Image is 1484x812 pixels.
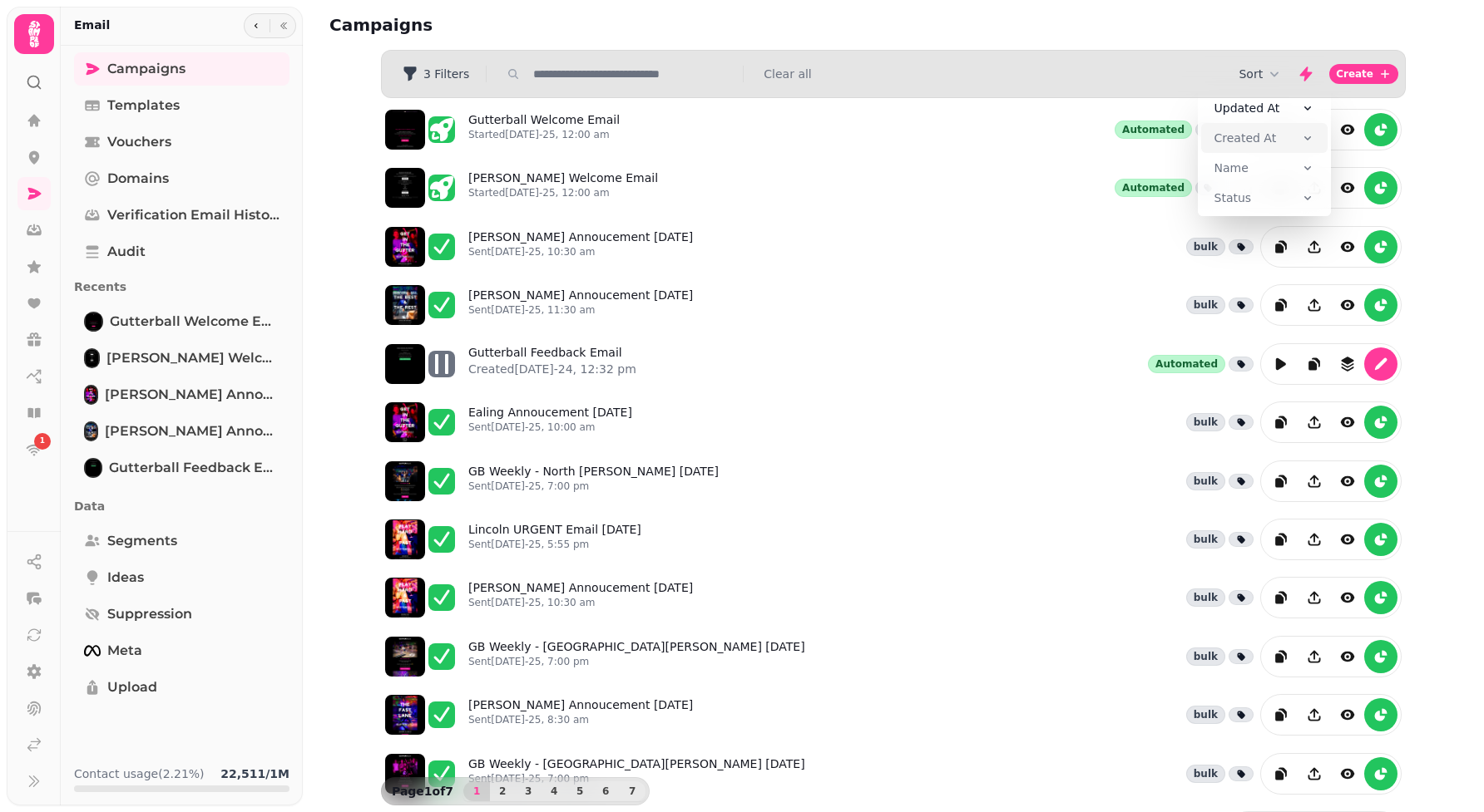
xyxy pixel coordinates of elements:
img: Lincoln Annoucement 7th August [86,423,96,440]
img: Lincoln Annoucement 8th August [86,386,96,403]
span: [PERSON_NAME] Annoucement [DATE] [105,421,279,441]
div: Sort [1198,90,1331,216]
b: 22,511 / 1M [220,767,289,780]
a: Audit [74,235,289,268]
a: Segments [74,524,289,558]
span: Gutterball Welcome Email [110,312,279,332]
img: Gutterball Welcome Email [86,313,101,330]
a: Vouchers [74,125,289,159]
span: Templates [107,96,180,116]
button: Sort [1239,66,1283,82]
span: Suppression [107,604,192,624]
span: Domains [107,169,169,189]
nav: Tabs [61,46,303,752]
p: Recents [74,272,289,302]
a: Campaigns [74,52,289,86]
a: Upload [74,671,289,704]
a: LINCOLN Welcome Email[PERSON_NAME] Welcome Email [74,342,289,375]
h2: Email [74,17,110,33]
a: Suppression [74,598,289,631]
span: Created At [1214,130,1277,146]
span: Verification email history [107,205,279,225]
span: Updated At [1214,100,1280,116]
img: LINCOLN Welcome Email [86,350,98,367]
span: Audit [107,242,146,262]
a: Lincoln Annoucement 7th August[PERSON_NAME] Annoucement [DATE] [74,415,289,448]
span: Campaigns [107,59,185,79]
span: Name [1214,160,1249,176]
a: Verification email history [74,199,289,232]
span: Meta [107,641,142,661]
span: Upload [107,677,157,697]
span: Gutterball Feedback Email [109,458,279,478]
span: Vouchers [107,132,171,152]
a: Lincoln Annoucement 8th August[PERSON_NAME] Annoucement [DATE] [74,378,289,411]
span: Ideas [107,568,144,588]
span: [PERSON_NAME] Annoucement [DATE] [105,385,279,405]
span: Status [1214,189,1252,206]
a: Domains [74,162,289,195]
a: Gutterball Welcome EmailGutterball Welcome Email [74,305,289,338]
a: Meta [74,634,289,667]
a: Gutterball Feedback EmailGutterball Feedback Email [74,451,289,485]
a: Ideas [74,561,289,594]
img: Gutterball Feedback Email [86,460,101,476]
a: Templates [74,89,289,122]
p: Contact usage (2.21%) [74,765,205,782]
span: [PERSON_NAME] Welcome Email [106,348,279,368]
p: Data [74,491,289,521]
span: Segments [107,531,177,551]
